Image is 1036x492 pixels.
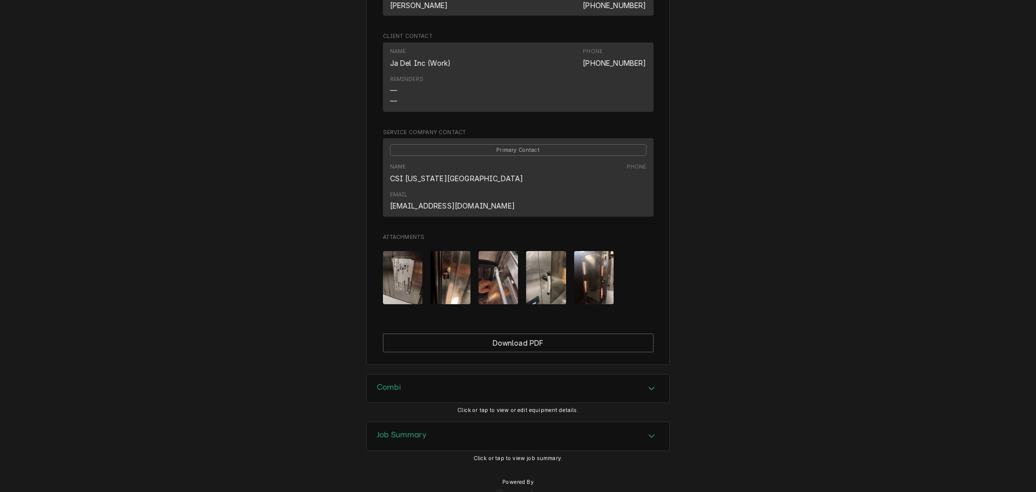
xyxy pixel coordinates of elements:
span: Client Contact [383,32,654,40]
img: upMjVQdrT7y2HjxTwf4P [526,251,566,304]
a: [PHONE_NUMBER] [583,59,646,67]
div: — [390,85,397,96]
div: Accordion Header [367,422,669,450]
span: Attachments [383,243,654,312]
div: Service Company Contact List [383,138,654,221]
img: mrAukYJhSaizulu3ObXL [430,251,470,304]
div: Name [390,48,406,56]
div: Ja Del Inc (Work) [390,58,451,68]
button: Accordion Details Expand Trigger [367,422,669,450]
div: Name [390,163,406,171]
div: CSI [US_STATE][GEOGRAPHIC_DATA] [390,173,524,184]
div: Name [390,48,451,68]
div: Email [390,191,515,211]
div: Client Contact List [383,43,654,116]
div: Button Group Row [383,334,654,352]
div: Contact [383,138,654,216]
div: Phone [583,48,646,68]
h3: Combi [377,383,401,392]
span: Service Company Contact [383,129,654,137]
span: Attachments [383,233,654,241]
a: [PHONE_NUMBER] [583,1,646,10]
div: Combi [366,374,670,403]
div: Phone [627,163,646,183]
div: Client Contact [383,32,654,116]
div: Reminders [390,75,423,106]
img: GVLK43UmR0SXWdLnIEHt [479,251,519,304]
div: Email [390,191,408,199]
div: Reminders [390,75,423,84]
div: Name [390,163,524,183]
div: Phone [627,163,646,171]
button: Download PDF [383,334,654,352]
button: Accordion Details Expand Trigger [367,375,669,403]
div: Contact [383,43,654,112]
span: Powered By [502,478,534,486]
div: Button Group [383,334,654,352]
div: Phone [583,48,602,56]
a: [EMAIL_ADDRESS][DOMAIN_NAME] [390,201,515,210]
img: 35EllmOsQAmxk3huvDr1 [383,251,423,304]
div: Attachments [383,233,654,312]
div: Service Company Contact [383,129,654,221]
div: Primary [390,144,646,156]
div: Job Summary [366,422,670,451]
span: Click or tap to view job summary. [473,455,563,462]
span: Primary Contact [390,144,646,156]
img: 5X6HWGnSBCs9iGuunTdQ [574,251,614,304]
div: — [390,96,397,106]
span: Click or tap to view or edit equipment details. [457,407,579,414]
div: Accordion Header [367,375,669,403]
h3: Job Summary [377,430,426,440]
